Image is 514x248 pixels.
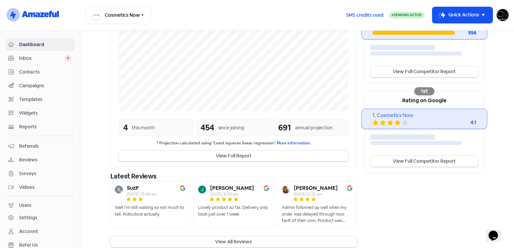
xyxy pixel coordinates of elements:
[19,170,72,177] span: Surveys
[19,96,72,103] span: Templates
[5,66,75,78] a: Contacts
[218,124,244,131] div: since joining
[449,119,476,126] div: 4.1
[115,185,123,194] img: Avatar
[5,107,75,119] a: Widgets
[123,122,128,134] div: 4
[64,55,72,61] span: 0
[19,143,72,150] span: Referrals
[5,80,75,92] a: Campaigns
[414,87,434,95] div: 1st
[5,212,75,224] a: Settings
[19,69,72,76] span: Contacts
[5,199,75,212] a: Users
[486,221,507,241] iframe: chat widget
[19,228,38,235] div: Account
[19,110,72,117] span: Widgets
[115,204,185,217] div: Well I’m still waiting so not much to tell. Ridiculous actually.
[497,9,509,21] img: User
[5,38,75,51] a: Dashboard
[277,140,311,146] a: More information.
[19,214,37,221] div: Settings
[210,185,254,191] b: [PERSON_NAME]
[19,184,72,191] span: Videos
[119,150,348,161] button: View Full Report
[198,204,269,217] div: Lovely product so far. Delivery only took just over 1 week
[5,154,75,166] a: Reviews
[294,192,338,196] div: [DATE] 2:32 am
[389,11,424,19] a: Sending Active
[127,192,157,196] div: [DATE] 10:46 am
[127,185,139,191] b: SuzP
[19,202,31,209] div: Users
[346,12,383,19] span: SMS credits used
[278,122,291,134] div: 691
[19,156,72,163] span: Reviews
[5,225,75,238] a: Account
[119,140,348,146] small: * Projection calculated using "Least squares linear regression".
[295,124,333,131] div: annual projection
[86,6,151,24] button: Cosmetics Now
[110,236,357,247] button: View All Reviews
[5,52,75,65] a: Inbox 0
[5,167,75,180] a: Surveys
[200,122,214,134] div: 454
[264,185,269,191] img: Image
[5,181,75,194] a: Videos
[19,123,72,130] span: Reports
[394,13,422,17] span: Sending Active
[455,29,476,36] div: 556
[370,156,478,167] a: View Full Competitor Report
[19,82,72,89] span: Campaigns
[370,66,478,77] a: View Full Competitor Report
[210,192,254,196] div: [DATE] 6:56 am
[282,185,290,194] img: Avatar
[19,41,72,48] span: Dashboard
[340,11,389,18] a: SMS credits used
[347,185,352,191] img: Image
[110,171,357,181] div: Latest Reviews
[294,185,338,191] b: [PERSON_NAME]
[282,204,352,224] div: Admin followed up well when my order was delayed through now fault of their own. Product was deli...
[372,112,476,119] div: 1. Cosmetics Now
[198,185,206,194] img: Avatar
[5,121,75,133] a: Reports
[19,55,64,62] span: Inbox
[5,93,75,106] a: Templates
[180,185,185,191] img: Image
[132,124,155,131] div: this month
[365,91,484,109] div: Rating on Google
[5,140,75,152] a: Referrals
[432,7,493,23] button: Quick Actions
